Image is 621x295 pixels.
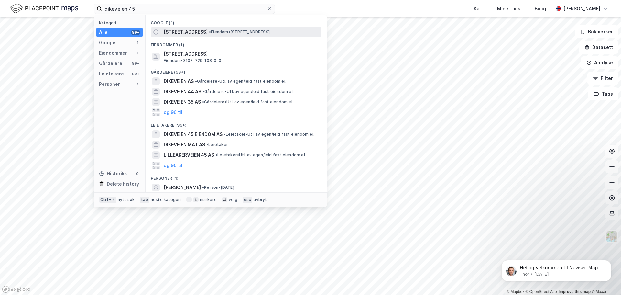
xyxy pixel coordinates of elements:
div: Personer (1) [146,171,327,182]
div: markere [200,197,217,202]
button: Bokmerker [575,25,618,38]
div: Delete history [107,180,139,188]
div: Google [99,39,115,47]
div: 99+ [131,61,140,66]
iframe: Intercom notifications message [492,246,621,292]
div: 1 [135,51,140,56]
span: • [195,79,197,84]
div: neste kategori [151,197,181,202]
span: Eiendom • 3107-729-108-0-0 [164,58,221,63]
div: Personer [99,80,120,88]
div: avbryt [254,197,267,202]
a: Improve this map [559,289,591,294]
img: logo.f888ab2527a4732fd821a326f86c7f29.svg [10,3,78,14]
button: Filter [587,72,618,85]
span: Eiendom • [STREET_ADDRESS] [209,29,270,35]
span: Gårdeiere • Utl. av egen/leid fast eiendom el. [202,89,294,94]
div: Eiendommer [99,49,127,57]
div: Ctrl + k [99,197,116,203]
button: og 96 til [164,162,182,169]
div: [PERSON_NAME] [563,5,600,13]
span: • [224,132,226,137]
span: • [215,153,217,157]
div: velg [229,197,237,202]
div: Leietakere [99,70,124,78]
div: 0 [135,171,140,176]
span: DIKEVEIEN AS [164,77,194,85]
div: 1 [135,82,140,87]
div: 1 [135,40,140,45]
span: Person • [DATE] [202,185,234,190]
a: OpenStreetMap [526,289,557,294]
span: Gårdeiere • Utl. av egen/leid fast eiendom el. [202,99,293,105]
span: • [206,142,208,147]
div: Historikk [99,170,127,177]
div: nytt søk [118,197,135,202]
span: • [202,99,204,104]
a: Mapbox homepage [2,286,30,293]
span: Leietaker • Utl. av egen/leid fast eiendom el. [224,132,314,137]
span: DIKEVEIEN 35 AS [164,98,201,106]
span: DIKEVEIEN MAT AS [164,141,205,149]
div: Gårdeiere (99+) [146,64,327,76]
div: Leietakere (99+) [146,118,327,129]
span: [STREET_ADDRESS] [164,28,208,36]
span: LILLEAKERVEIEN 45 AS [164,151,214,159]
div: tab [140,197,149,203]
input: Søk på adresse, matrikkel, gårdeiere, leietakere eller personer [102,4,267,14]
span: DIKEVEIEN 44 AS [164,88,201,96]
div: 99+ [131,30,140,35]
span: [PERSON_NAME] [164,184,201,191]
div: Alle [99,28,108,36]
span: • [209,29,211,34]
div: Kategori [99,20,143,25]
span: [STREET_ADDRESS] [164,50,319,58]
span: • [202,89,204,94]
button: Analyse [581,56,618,69]
div: esc [243,197,253,203]
div: Kart [474,5,483,13]
div: 99+ [131,71,140,76]
button: Tags [588,87,618,100]
div: Gårdeiere [99,60,122,67]
img: Z [606,231,618,243]
div: Bolig [535,5,546,13]
a: Mapbox [507,289,524,294]
button: Datasett [579,41,618,54]
button: og 96 til [164,108,182,116]
span: DIKEVEIEN 45 EIENDOM AS [164,130,223,138]
div: Eiendommer (1) [146,37,327,49]
div: Mine Tags [497,5,520,13]
span: Leietaker • Utl. av egen/leid fast eiendom el. [215,153,306,158]
span: Gårdeiere • Utl. av egen/leid fast eiendom el. [195,79,286,84]
span: Leietaker [206,142,228,147]
div: Google (1) [146,15,327,27]
span: • [202,185,204,190]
